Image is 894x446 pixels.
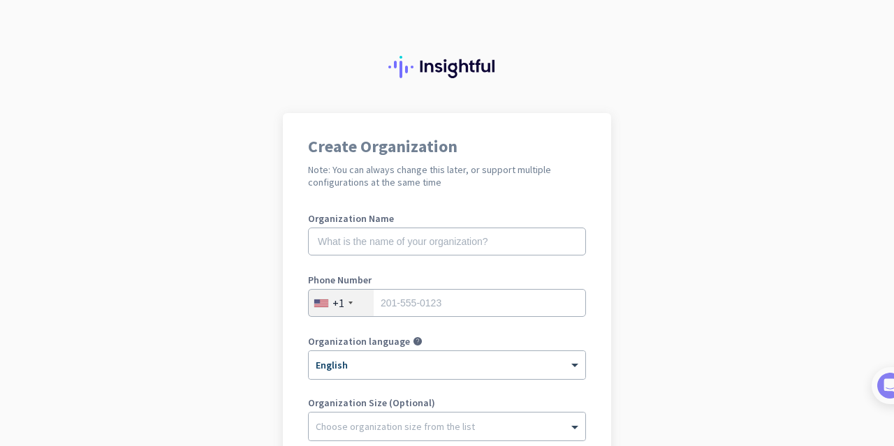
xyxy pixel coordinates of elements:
[413,336,423,346] i: help
[308,163,586,188] h2: Note: You can always change this later, or support multiple configurations at the same time
[308,275,586,285] label: Phone Number
[308,289,586,317] input: 201-555-0123
[308,336,410,346] label: Organization language
[332,296,344,310] div: +1
[388,56,506,78] img: Insightful
[308,138,586,155] h1: Create Organization
[308,228,586,255] input: What is the name of your organization?
[308,214,586,223] label: Organization Name
[308,398,586,408] label: Organization Size (Optional)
